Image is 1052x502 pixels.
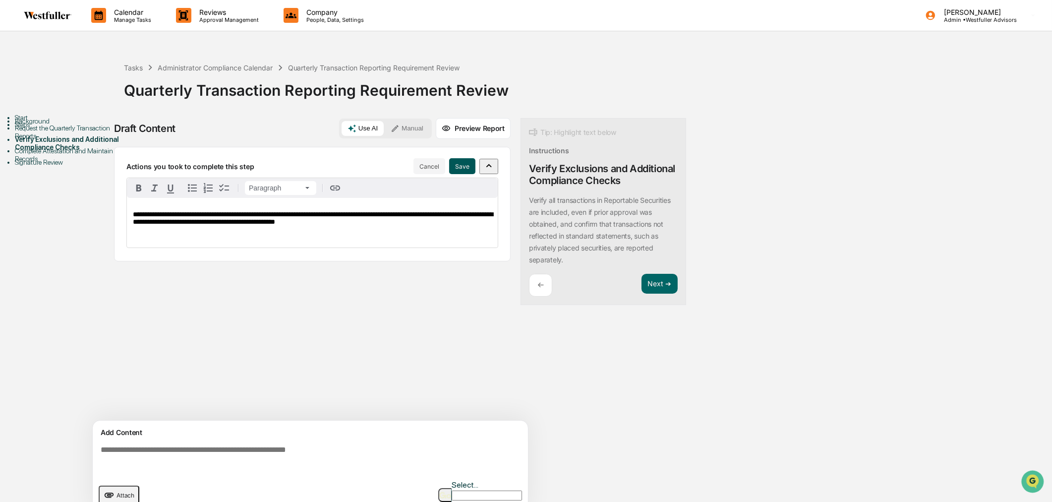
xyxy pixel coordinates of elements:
span: Attach [117,492,134,499]
img: 8933085812038_c878075ebb4cc5468115_72.jpg [21,76,39,94]
p: Verify all transactions in Reportable Securities are included, even if prior approval was obtaine... [529,196,671,264]
div: Start new chat [45,76,163,86]
button: Manual [385,121,429,136]
p: People, Data, Settings [298,16,369,23]
button: Use AI [342,121,384,136]
span: Preclearance [20,203,64,213]
div: 🖐️ [10,204,18,212]
div: Quarterly Transaction Reporting Requirement Review [288,63,460,72]
p: ← [537,280,544,290]
button: Save [449,158,475,174]
div: 🗄️ [72,204,80,212]
div: Start [15,114,124,122]
button: Bold [131,180,147,196]
div: Quarterly Transaction Reporting Requirement Review [124,73,1047,99]
div: Background [15,117,124,125]
span: [PERSON_NAME] [31,135,80,143]
div: Past conversations [10,110,66,118]
span: • [82,135,86,143]
button: Preview Report [436,118,511,139]
p: Admin • Westfuller Advisors [936,16,1017,23]
img: logo [24,11,71,19]
div: Tasks [124,63,143,72]
div: Instructions [529,146,569,155]
a: 🔎Data Lookup [6,218,66,236]
img: Rachel Stanley [10,152,26,168]
iframe: Open customer support [1020,469,1047,496]
button: Go [438,488,452,502]
p: How can we help? [10,21,180,37]
img: Go [439,492,451,499]
div: Signature Review [15,158,124,166]
div: Steps [15,121,124,128]
div: Verify Exclusions and Additional Compliance Checks [529,163,678,187]
span: Attestations [82,203,123,213]
span: • [82,162,86,170]
span: [PERSON_NAME] [31,162,80,170]
div: Select... [452,480,522,490]
a: 🖐️Preclearance [6,199,68,217]
p: Company [298,8,369,16]
div: Administrator Compliance Calendar [158,63,273,72]
button: Block type [245,181,316,195]
a: Powered byPylon [70,246,120,253]
div: We're offline, we'll be back soon [45,86,140,94]
span: Data Lookup [20,222,62,232]
p: Approval Management [191,16,264,23]
p: Calendar [106,8,156,16]
button: See all [154,108,180,120]
span: [DATE] [88,162,108,170]
p: Manage Tasks [106,16,156,23]
div: Complete Attestation and Maintain Records [15,147,124,163]
p: [PERSON_NAME] [936,8,1017,16]
a: 🗄️Attestations [68,199,127,217]
button: Italic [147,180,163,196]
div: Verify Exclusions and Additional Compliance Checks [15,135,124,151]
div: 🔎 [10,223,18,231]
img: Rachel Stanley [10,125,26,141]
div: Add Content [99,427,522,439]
p: Actions you took to complete this step [126,162,254,171]
p: Reviews [191,8,264,16]
button: Start new chat [169,79,180,91]
div: Tip: Highlight text below [529,126,616,138]
div: Draft Content [114,123,175,134]
button: Cancel [413,158,445,174]
div: Request the Quarterly Transaction Reports [15,124,124,140]
span: Pylon [99,246,120,253]
button: Underline [163,180,178,196]
button: Next ➔ [642,274,678,294]
img: 1746055101610-c473b297-6a78-478c-a979-82029cc54cd1 [10,76,28,94]
span: [DATE] [88,135,108,143]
